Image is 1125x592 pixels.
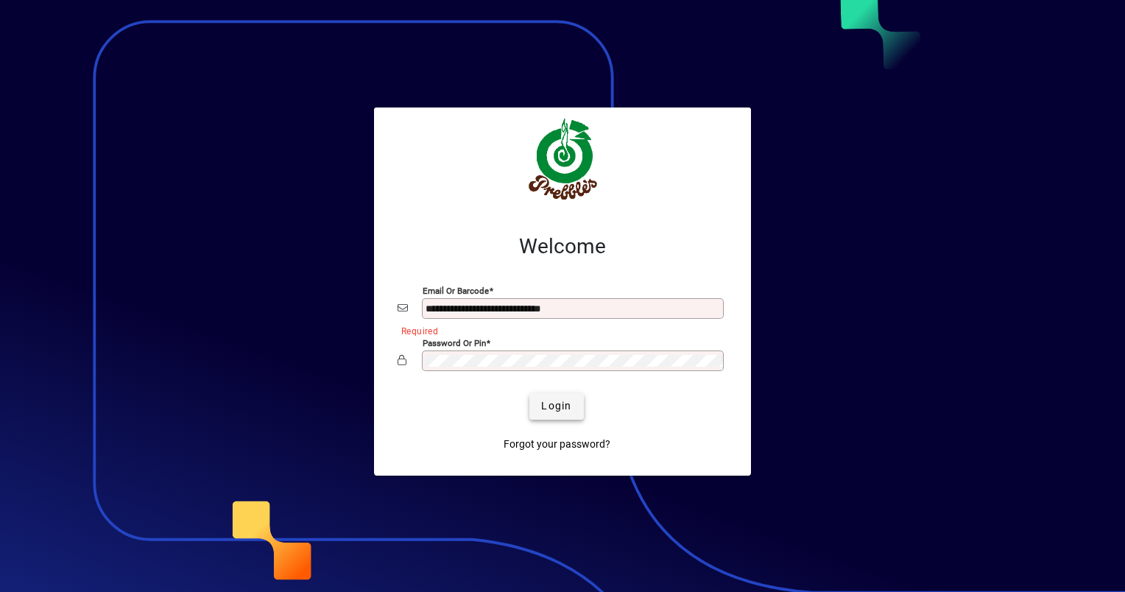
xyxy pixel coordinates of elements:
mat-label: Email or Barcode [423,285,489,295]
span: Forgot your password? [504,437,610,452]
a: Forgot your password? [498,431,616,458]
h2: Welcome [398,234,727,259]
button: Login [529,393,583,420]
span: Login [541,398,571,414]
mat-error: Required [401,323,716,338]
mat-label: Password or Pin [423,337,486,348]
